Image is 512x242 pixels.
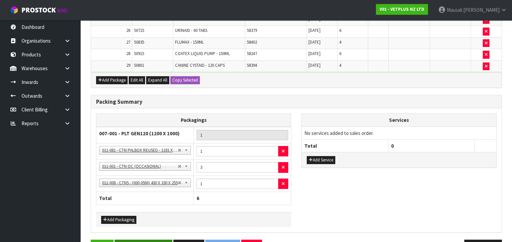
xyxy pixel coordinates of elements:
span: 58402 [247,39,257,45]
span: 13626 [247,16,257,22]
span: 26 [126,28,130,33]
span: COATEX LIQUID PUMP - 150ML [175,51,230,56]
button: Expand All [146,76,169,84]
span: 50715 [134,28,144,33]
a: V01 - VETPLUS NZ LTD [376,4,428,15]
span: [DATE] [308,39,321,45]
h3: Packing Summary [96,99,497,105]
span: Mausali [447,7,462,13]
span: 27 [126,39,130,45]
th: Total [96,192,194,205]
span: 4 [339,39,341,45]
span: FLUMAX - 150ML [175,39,204,45]
td: No services added to sales order. [302,127,496,139]
img: cube-alt.png [10,6,18,14]
span: 6 [197,195,199,201]
span: 0 [391,143,394,149]
span: Expand All [148,77,167,83]
span: 4 [339,16,341,22]
span: 50935 [134,16,144,22]
button: Add Packaging [101,216,136,224]
span: 28 [126,51,130,56]
span: 58247 [247,51,257,56]
span: [DATE] [308,16,321,22]
span: [PERSON_NAME] [463,7,500,13]
span: 58394 [247,62,257,68]
small: WMS [57,7,68,14]
th: Services [302,114,496,127]
span: 6 [339,51,341,56]
button: Add Service [307,156,335,164]
span: 011-001 - CTN OC (OCCASIONAL) [102,162,178,171]
span: 6 [339,28,341,33]
strong: V01 - VETPLUS NZ LTD [380,6,424,12]
span: 29 [126,62,130,68]
span: URINAID - 60 TABS [175,28,207,33]
th: Packagings [96,114,291,127]
span: 4 [339,62,341,68]
button: Add Package [96,76,128,84]
strong: 007-001 - PLT GEN120 (1200 X 1000) [99,130,179,137]
button: Copy Selected [170,76,200,84]
span: 25 [126,16,130,22]
button: Edit All [129,76,145,84]
span: 58379 [247,28,257,33]
span: [DATE] [308,51,321,56]
span: 011-081 - CTN PALBOX REUSED - 1181 X 980 X 800 [102,146,178,154]
span: [DATE] [308,62,321,68]
span: ProStock [22,6,56,14]
span: 011-008 - CTN5 - (000-05NI) 430 X 330 X 255 [102,179,178,187]
span: CANINE CYSTAID - 120 CAPS [175,62,225,68]
span: 50835 [134,39,144,45]
span: VETSALVE [175,16,193,22]
span: [DATE] [308,28,321,33]
span: 50801 [134,62,144,68]
span: 50915 [134,51,144,56]
th: Total [302,140,388,152]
